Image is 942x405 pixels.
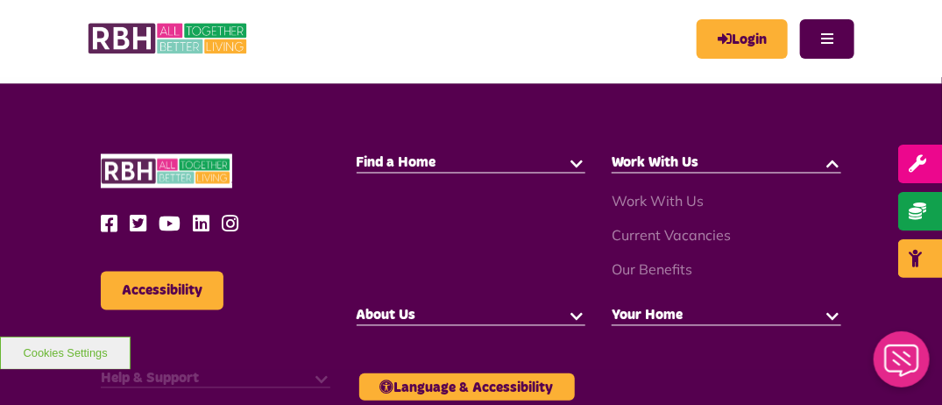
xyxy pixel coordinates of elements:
[612,227,731,245] a: Current Vacancies
[612,156,698,170] span: Work With Us
[824,154,841,172] button: button
[101,154,232,188] img: RBH
[800,19,854,59] button: Navigation
[359,373,575,401] button: Language & Accessibility
[697,19,788,59] a: MyRBH
[568,307,585,324] button: button
[88,18,250,60] img: RBH
[357,156,436,170] span: Find a Home
[612,309,683,323] span: Your Home
[824,307,841,324] button: button
[357,309,416,323] span: About Us
[612,261,692,279] a: Our Benefits
[612,193,704,210] a: Work With Us
[101,272,223,310] button: Accessibility
[863,326,942,405] iframe: Netcall Web Assistant for live chat
[568,154,585,172] button: button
